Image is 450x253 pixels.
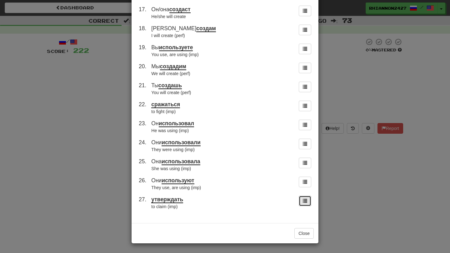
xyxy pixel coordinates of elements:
span: Он [151,120,194,127]
u: создаст [169,6,191,13]
td: 17 . [136,3,149,22]
u: создадим [160,63,187,70]
td: 27 . [136,193,149,212]
u: используют [162,177,194,184]
td: 21 . [136,79,149,98]
td: 19 . [136,41,149,60]
u: использовала [162,158,200,165]
span: Ты [151,82,182,89]
span: [PERSON_NAME] [151,25,216,32]
div: We will create (perf) [151,70,291,77]
span: Они [151,177,194,184]
span: Она [151,158,200,165]
div: He was using (imp) [151,127,291,134]
u: создашь [158,82,182,89]
button: Close [294,228,314,239]
td: 22 . [136,98,149,117]
div: I will create (perf) [151,32,291,39]
div: You will create (perf) [151,89,291,96]
span: Мы [151,63,186,70]
span: Они [151,139,200,146]
td: 20 . [136,60,149,79]
td: 24 . [136,136,149,155]
u: использовали [162,139,200,146]
span: Он/она [151,6,190,13]
div: They use, are using (imp) [151,184,291,191]
div: She was using (imp) [151,165,291,172]
div: You use, are using (imp) [151,51,291,58]
span: Вы [151,44,193,51]
u: сражаться [151,101,180,108]
td: 18 . [136,22,149,41]
td: 26 . [136,174,149,193]
u: утверждать [151,196,183,203]
div: He/she will create [151,13,291,20]
u: использовал [159,120,194,127]
td: 25 . [136,155,149,174]
div: to fight (imp) [151,108,291,115]
div: to claim (imp) [151,203,291,210]
u: создам [196,25,216,32]
u: используете [159,44,193,51]
td: 23 . [136,117,149,136]
div: They were using (imp) [151,146,291,153]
